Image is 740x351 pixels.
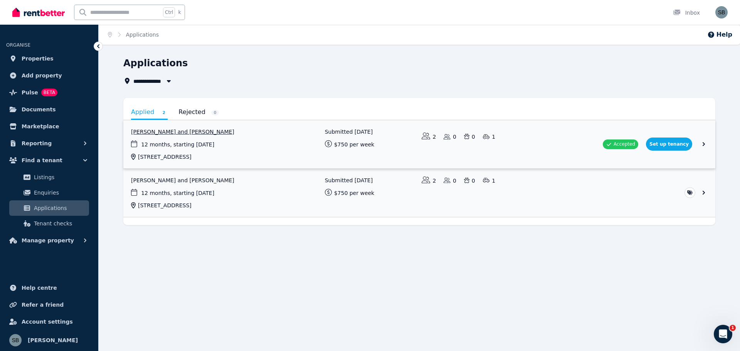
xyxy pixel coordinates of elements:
span: 0 [211,110,219,116]
a: Documents [6,102,92,117]
a: Listings [9,170,89,185]
a: Properties [6,51,92,66]
button: Help [707,30,732,39]
span: Marketplace [22,122,59,131]
img: RentBetter [12,7,65,18]
span: Help centre [22,283,57,292]
a: Enquiries [9,185,89,200]
a: Applied [131,106,168,120]
span: 2 [160,110,168,116]
span: [PERSON_NAME] [28,336,78,345]
img: Sam Berrell [715,6,728,18]
span: 1 [730,325,736,331]
span: Manage property [22,236,74,245]
span: Listings [34,173,86,182]
span: Refer a friend [22,300,64,309]
a: Refer a friend [6,297,92,312]
a: Account settings [6,314,92,329]
span: Ctrl [163,7,175,17]
a: Add property [6,68,92,83]
span: Documents [22,105,56,114]
a: Marketplace [6,119,92,134]
span: Reporting [22,139,52,148]
span: k [178,9,181,15]
span: ORGANISE [6,42,30,48]
a: Help centre [6,280,92,296]
button: Reporting [6,136,92,151]
nav: Breadcrumb [99,25,168,45]
span: Find a tenant [22,156,62,165]
h1: Applications [123,57,188,69]
img: Sam Berrell [9,334,22,346]
button: Manage property [6,233,92,248]
a: PulseBETA [6,85,92,100]
span: BETA [41,89,57,96]
span: Enquiries [34,188,86,197]
iframe: Intercom live chat [714,325,732,343]
span: Add property [22,71,62,80]
a: Rejected [178,106,219,119]
div: Inbox [673,9,700,17]
span: Applications [126,31,159,39]
a: View application: Hoi Ying Chan and Sifan Cai [123,120,715,168]
span: Account settings [22,317,73,326]
a: Tenant checks [9,216,89,231]
span: Properties [22,54,54,63]
span: Tenant checks [34,219,86,228]
a: Applications [9,200,89,216]
a: View application: Sinead Burke and Sean Mc Inerney [123,169,715,217]
span: Applications [34,203,86,213]
span: Pulse [22,88,38,97]
button: Find a tenant [6,153,92,168]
